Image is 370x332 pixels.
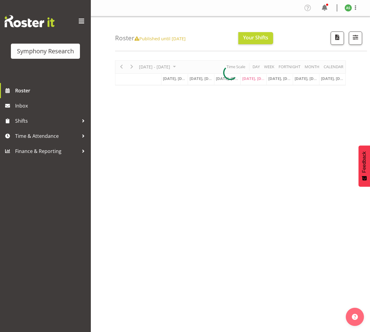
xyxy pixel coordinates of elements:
button: Your Shifts [238,32,273,44]
span: Time & Attendance [15,131,79,141]
button: Download a PDF of the roster according to the set date range. [331,32,344,45]
img: help-xxl-2.png [352,314,358,320]
span: Inbox [15,101,88,110]
img: Rosterit website logo [5,15,55,27]
div: Symphony Research [17,47,74,56]
span: Feedback [362,151,367,173]
img: ange-steiger11422.jpg [345,4,352,12]
span: Your Shifts [243,34,268,41]
button: Filter Shifts [349,32,362,45]
span: Finance & Reporting [15,147,79,156]
button: Feedback - Show survey [358,145,370,187]
span: Published until [DATE] [134,35,186,41]
span: Roster [15,86,88,95]
span: Shifts [15,116,79,125]
h4: Roster [115,35,186,41]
